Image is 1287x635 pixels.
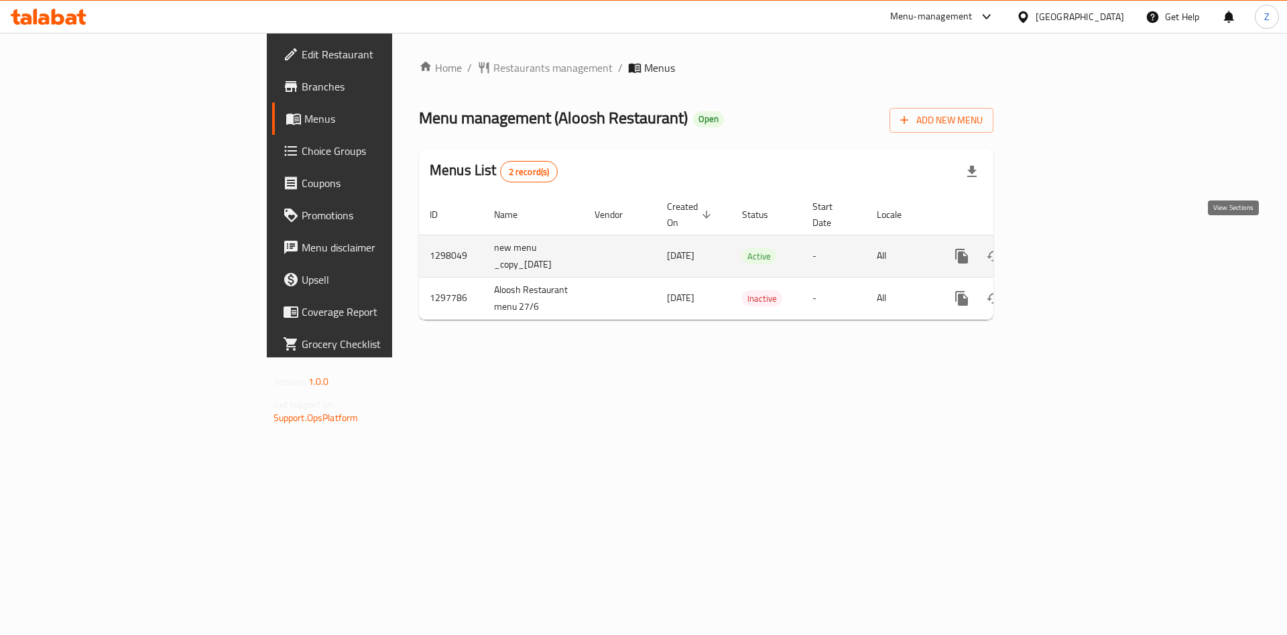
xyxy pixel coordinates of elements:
[308,373,329,390] span: 1.0.0
[500,161,558,182] div: Total records count
[978,240,1010,272] button: Change Status
[272,103,482,135] a: Menus
[693,111,724,127] div: Open
[890,108,993,133] button: Add New Menu
[812,198,850,231] span: Start Date
[272,135,482,167] a: Choice Groups
[273,409,359,426] a: Support.OpsPlatform
[742,248,776,264] div: Active
[935,194,1085,235] th: Actions
[742,291,782,306] span: Inactive
[419,194,1085,320] table: enhanced table
[667,198,715,231] span: Created On
[430,160,558,182] h2: Menus List
[302,304,471,320] span: Coverage Report
[742,290,782,306] div: Inactive
[272,264,482,296] a: Upsell
[946,282,978,314] button: more
[693,113,724,125] span: Open
[483,235,584,277] td: new menu _copy_[DATE]
[595,207,640,223] span: Vendor
[304,111,471,127] span: Menus
[302,175,471,191] span: Coupons
[272,167,482,199] a: Coupons
[618,60,623,76] li: /
[302,143,471,159] span: Choice Groups
[302,239,471,255] span: Menu disclaimer
[430,207,455,223] span: ID
[302,46,471,62] span: Edit Restaurant
[302,207,471,223] span: Promotions
[866,277,935,319] td: All
[273,396,335,413] span: Get support on:
[501,166,558,178] span: 2 record(s)
[890,9,973,25] div: Menu-management
[956,156,988,188] div: Export file
[742,207,786,223] span: Status
[900,112,983,129] span: Add New Menu
[272,199,482,231] a: Promotions
[272,38,482,70] a: Edit Restaurant
[272,70,482,103] a: Branches
[644,60,675,76] span: Menus
[493,60,613,76] span: Restaurants management
[302,336,471,352] span: Grocery Checklist
[419,60,993,76] nav: breadcrumb
[946,240,978,272] button: more
[273,373,306,390] span: Version:
[978,282,1010,314] button: Change Status
[667,247,694,264] span: [DATE]
[302,272,471,288] span: Upsell
[1264,9,1270,24] span: Z
[272,231,482,264] a: Menu disclaimer
[302,78,471,95] span: Branches
[483,277,584,319] td: Aloosh Restaurant menu 27/6
[742,249,776,264] span: Active
[1036,9,1124,24] div: [GEOGRAPHIC_DATA]
[667,289,694,306] span: [DATE]
[477,60,613,76] a: Restaurants management
[419,103,688,133] span: Menu management ( Aloosh Restaurant )
[272,296,482,328] a: Coverage Report
[802,277,866,319] td: -
[272,328,482,360] a: Grocery Checklist
[866,235,935,277] td: All
[877,207,919,223] span: Locale
[802,235,866,277] td: -
[494,207,535,223] span: Name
